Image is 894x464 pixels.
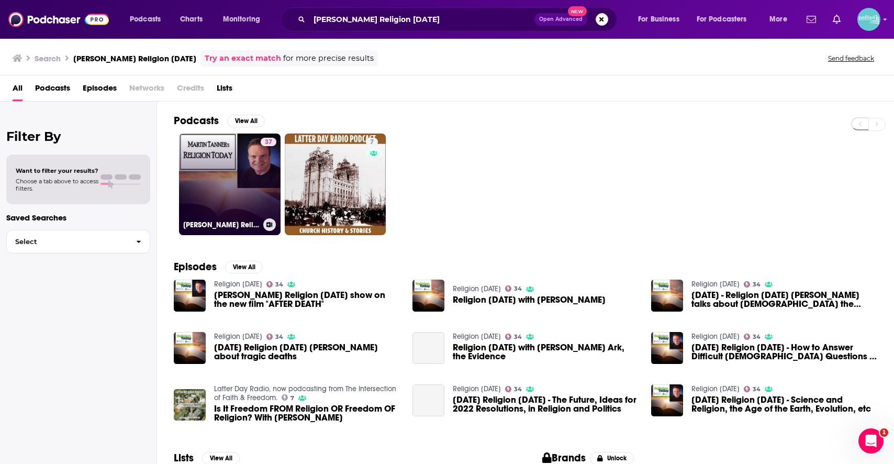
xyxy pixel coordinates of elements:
h2: Episodes [174,260,217,273]
span: for more precise results [283,52,374,64]
a: Religion Today with Martin Tanner [453,295,606,304]
button: View All [225,261,263,273]
a: June 12, 2016 Religion Today Martin Tanner about tragic deaths [214,343,400,361]
span: 1 [880,428,888,437]
span: Logged in as JessicaPellien [857,8,880,31]
a: PodcastsView All [174,114,265,127]
span: Podcasts [130,12,161,27]
button: open menu [762,11,800,28]
a: Religion Today [453,384,501,393]
a: Religion Today [214,280,262,289]
button: open menu [216,11,274,28]
span: 7 [370,137,374,148]
img: Religion Today with Martin Tanner [412,280,444,312]
button: open menu [690,11,762,28]
a: Religion Today [691,332,740,341]
a: 34 [744,281,761,288]
a: June 19, 2016 - Religion Today Martin Tanner talks about God the Father [691,291,877,308]
a: Show notifications dropdown [829,10,845,28]
span: 34 [514,286,522,291]
span: 34 [753,335,761,339]
button: Select [6,230,150,253]
a: All [13,80,23,101]
a: 34 [744,334,761,340]
span: 34 [753,387,761,392]
span: 34 [753,282,761,287]
img: Is It Freedom FROM Religion OR Freedom OF Religion? With Martin Tanner [174,389,206,421]
a: 2021-06-13 Religion Today - Science and Religion, the Age of the Earth, Evolution, etc [691,395,877,413]
a: Religion Today [691,384,740,393]
a: Podcasts [35,80,70,101]
a: 2021-10-17 Religion Today - How to Answer Difficult Gospel Questions - Martin Tanner's Debate wit... [691,343,877,361]
span: 34 [514,387,522,392]
a: Lists [217,80,232,101]
a: 7 [285,134,386,235]
span: [DATE] Religion [DATE] - The Future, Ideas for 2022 Resolutions, in Religion and Politics [453,395,639,413]
input: Search podcasts, credits, & more... [309,11,534,28]
button: View All [227,115,265,127]
a: 34 [744,386,761,392]
a: 34 [505,334,522,340]
span: 34 [275,282,283,287]
a: Try an exact match [205,52,281,64]
h2: Podcasts [174,114,219,127]
span: New [568,6,587,16]
img: 2021-10-17 Religion Today - How to Answer Difficult Gospel Questions - Martin Tanner's Debate wit... [651,332,683,364]
span: Is It Freedom FROM Religion OR Freedom OF Religion? With [PERSON_NAME] [214,404,400,422]
span: [DATE] - Religion [DATE] [PERSON_NAME] talks about [DEMOGRAPHIC_DATA] the Father [691,291,877,308]
img: June 19, 2016 - Religion Today Martin Tanner talks about God the Father [651,280,683,312]
span: Religion [DATE] with [PERSON_NAME] Ark, the Evidence [453,343,639,361]
span: Monitoring [223,12,260,27]
span: Want to filter your results? [16,167,98,174]
a: Martin Tanner's Religion Today show on the new film "AFTER DEATH" [214,291,400,308]
img: Martin Tanner's Religion Today show on the new film "AFTER DEATH" [174,280,206,312]
span: [DATE] Religion [DATE] - How to Answer Difficult [DEMOGRAPHIC_DATA] Questions - [PERSON_NAME] Deb... [691,343,877,361]
h3: Search [35,53,61,63]
a: Religion Today [214,332,262,341]
a: 34 [505,285,522,292]
button: Send feedback [825,54,877,63]
a: Religion Today with Martin Tanner - Noah's Ark, the Evidence [412,332,444,364]
button: Show profile menu [857,8,880,31]
span: Networks [129,80,164,101]
a: Show notifications dropdown [802,10,820,28]
h3: [PERSON_NAME] Religion [DATE] [73,53,196,63]
a: Religion Today [453,284,501,293]
span: [DATE] Religion [DATE] - Science and Religion, the Age of the Earth, Evolution, etc [691,395,877,413]
span: Religion [DATE] with [PERSON_NAME] [453,295,606,304]
span: Select [7,238,128,245]
button: open menu [631,11,692,28]
span: More [769,12,787,27]
a: 34 [266,281,284,288]
p: Saved Searches [6,213,150,223]
span: 34 [514,335,522,339]
span: Charts [180,12,203,27]
a: 2022-01-02 Religion Today - The Future, Ideas for 2022 Resolutions, in Religion and Politics [412,384,444,416]
a: Religion Today [691,280,740,289]
span: Choose a tab above to access filters. [16,178,98,192]
a: Is It Freedom FROM Religion OR Freedom OF Religion? With Martin Tanner [214,404,400,422]
a: Religion Today [453,332,501,341]
span: 7 [290,396,294,401]
img: User Profile [857,8,880,31]
h2: Filter By [6,129,150,144]
button: Open AdvancedNew [534,13,587,26]
a: 7 [282,394,295,401]
button: open menu [122,11,174,28]
a: Latter Day Radio, now podcasting from The Intersection of Faith & Freedom. [214,384,396,402]
span: For Podcasters [697,12,747,27]
a: Episodes [83,80,117,101]
img: June 12, 2016 Religion Today Martin Tanner about tragic deaths [174,332,206,364]
h3: [PERSON_NAME] Religion [DATE] [183,220,259,229]
img: 2021-06-13 Religion Today - Science and Religion, the Age of the Earth, Evolution, etc [651,384,683,416]
a: 37[PERSON_NAME] Religion [DATE] [179,134,281,235]
a: Religion Today with Martin Tanner - Noah's Ark, the Evidence [453,343,639,361]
